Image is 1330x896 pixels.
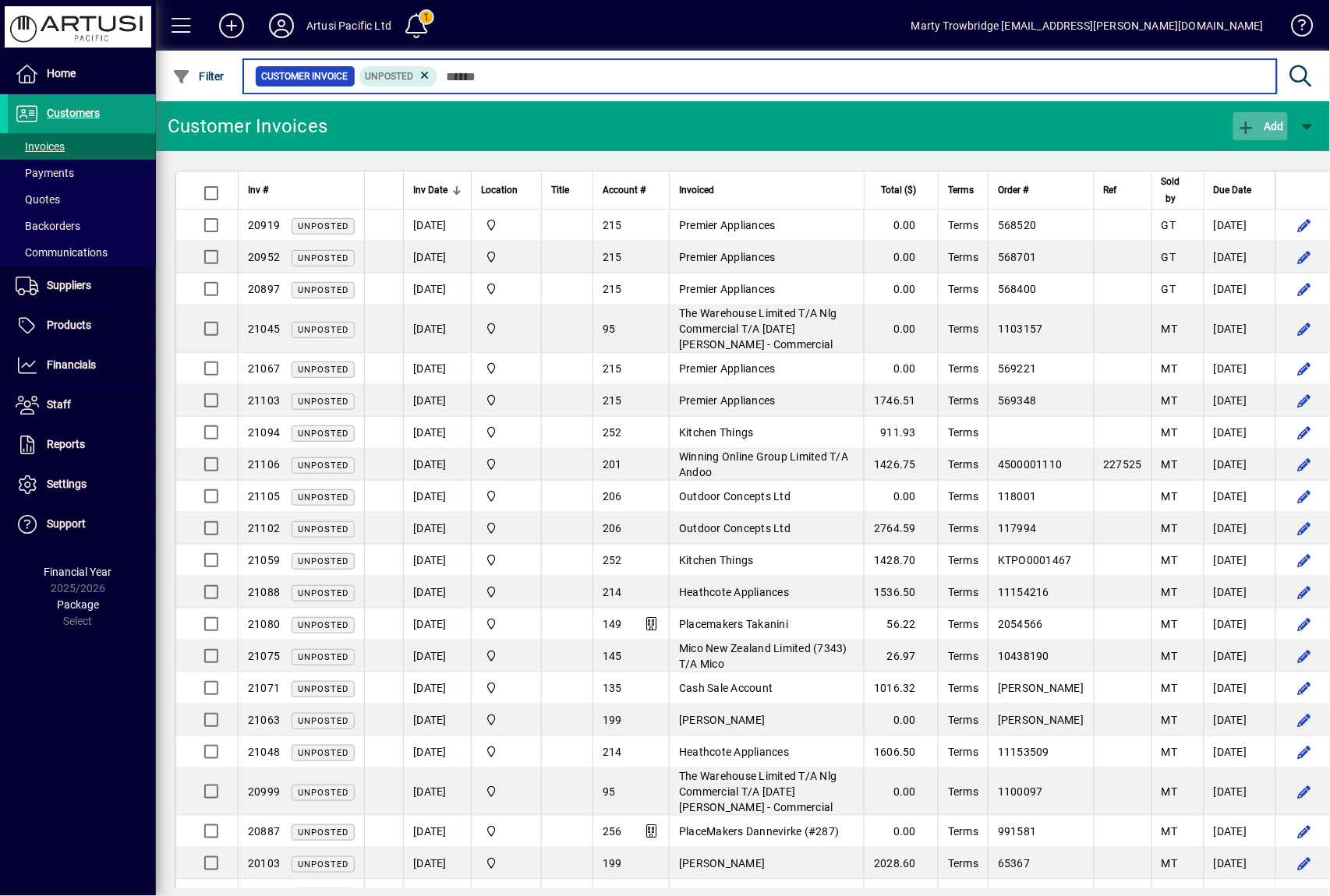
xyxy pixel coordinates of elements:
button: Edit [1292,612,1317,637]
td: 0.00 [864,210,938,242]
span: 21106 [248,458,280,471]
td: [DATE] [403,848,471,880]
span: 21103 [248,394,280,407]
td: [DATE] [403,353,471,385]
span: Main Warehouse [481,320,532,337]
span: 199 [603,714,622,726]
span: 568520 [998,219,1037,231]
td: 0.00 [864,816,938,848]
span: Unposted [298,253,348,263]
span: Main Warehouse [481,392,532,409]
span: MT [1162,618,1178,630]
td: [DATE] [403,385,471,417]
button: Add [207,12,256,40]
span: 117994 [998,522,1037,534]
span: Unposted [298,588,348,598]
span: Terms [948,825,978,838]
span: Heathcote Appliances [679,586,789,598]
span: Terms [948,682,978,694]
td: 911.93 [864,417,938,449]
span: 215 [603,219,622,231]
span: Terms [948,554,978,566]
td: 1746.51 [864,385,938,417]
span: Sold by [1162,173,1180,207]
span: Main Warehouse [481,616,532,633]
span: Terms [948,394,978,407]
span: 256 [603,825,622,838]
span: 227525 [1104,458,1143,471]
span: Premier Appliances [679,219,776,231]
td: [DATE] [1204,609,1275,640]
span: Products [47,319,91,331]
a: Staff [8,386,156,425]
td: [DATE] [403,816,471,848]
span: Invoices [16,140,65,153]
td: [DATE] [403,210,471,242]
span: Unposted [298,429,348,439]
a: Home [8,55,156,93]
span: 20919 [248,219,280,231]
td: 0.00 [864,481,938,513]
a: Financials [8,346,156,385]
div: Total ($) [874,182,930,199]
span: Unposted [298,684,348,694]
td: [DATE] [403,305,471,353]
span: MT [1162,323,1178,335]
span: 21105 [248,490,280,503]
a: Suppliers [8,266,156,305]
td: [DATE] [403,449,471,481]
button: Edit [1292,316,1317,341]
span: MT [1162,586,1178,598]
span: Terms [948,522,978,534]
td: [DATE] [1204,768,1275,816]
span: Heathcote Appliances [679,746,789,758]
span: Unposted [298,788,348,798]
span: Unposted [366,71,414,82]
span: Main Warehouse [481,424,532,441]
a: Invoices [8,133,156,160]
td: [DATE] [403,640,471,672]
button: Edit [1292,356,1317,381]
div: Order # [998,182,1084,199]
span: 569221 [998,362,1037,375]
span: Premier Appliances [679,251,776,263]
td: [DATE] [403,704,471,736]
span: Unposted [298,325,348,335]
span: MT [1162,714,1178,726]
span: Unposted [298,652,348,662]
span: Main Warehouse [481,743,532,760]
span: 21088 [248,586,280,598]
span: 2054566 [998,618,1043,630]
span: Unposted [298,285,348,295]
span: Cash Sale Account [679,682,773,694]
span: Financial Year [44,566,112,578]
div: Marty Trowbridge [EMAIL_ADDRESS][PERSON_NAME][DOMAIN_NAME] [911,13,1264,38]
span: [PERSON_NAME] [679,714,765,726]
span: Main Warehouse [481,280,532,298]
span: 21080 [248,618,280,630]
td: 1426.75 [864,449,938,481]
span: Main Warehouse [481,217,532,234]
span: 21071 [248,682,280,694]
a: Communications [8,239,156,266]
span: 20887 [248,825,280,838]
span: Main Warehouse [481,679,532,697]
td: [DATE] [403,736,471,768]
span: Terms [948,283,978,295]
span: Unposted [298,827,348,838]
span: Title [551,182,569,199]
span: MT [1162,362,1178,375]
span: Winning Online Group Limited T/A Andoo [679,450,848,478]
span: Main Warehouse [481,456,532,473]
span: 1103157 [998,323,1043,335]
span: Communications [16,246,108,259]
span: Unposted [298,492,348,503]
span: Kitchen Things [679,426,754,439]
span: 21102 [248,522,280,534]
td: 2764.59 [864,513,938,545]
td: [DATE] [1204,385,1275,417]
button: Edit [1292,452,1317,477]
td: [DATE] [403,577,471,609]
span: Unposted [298,221,348,231]
span: Inv Date [413,182,447,199]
